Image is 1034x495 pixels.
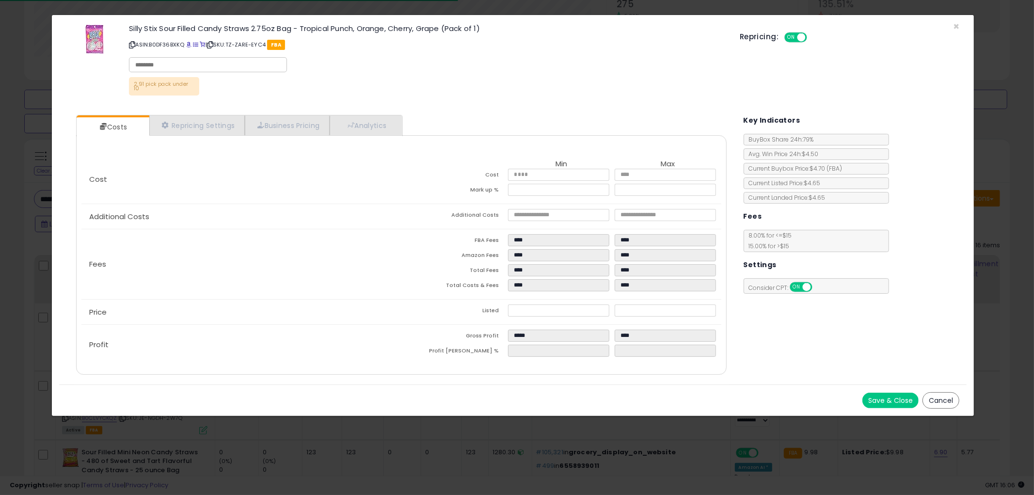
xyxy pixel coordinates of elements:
[401,249,508,264] td: Amazon Fees
[401,304,508,319] td: Listed
[129,25,725,32] h3: Silly Stix Sour Filled Candy Straws 2.75oz Bag - Tropical Punch, Orange, Cherry, Grape (Pack of 1)
[401,209,508,224] td: Additional Costs
[744,193,826,202] span: Current Landed Price: $4.65
[81,176,401,183] p: Cost
[200,41,205,48] a: Your listing only
[401,264,508,279] td: Total Fees
[267,40,285,50] span: FBA
[744,242,790,250] span: 15.00 % for > $15
[401,184,508,199] td: Mark up %
[744,210,762,223] h5: Fees
[81,213,401,221] p: Additional Costs
[744,164,843,173] span: Current Buybox Price:
[740,33,779,41] h5: Repricing:
[77,117,148,137] a: Costs
[615,160,721,169] th: Max
[401,345,508,360] td: Profit [PERSON_NAME] %
[81,308,401,316] p: Price
[744,179,821,187] span: Current Listed Price: $4.65
[744,150,819,158] span: Avg. Win Price 24h: $4.50
[401,169,508,184] td: Cost
[193,41,198,48] a: All offer listings
[827,164,843,173] span: ( FBA )
[401,234,508,249] td: FBA Fees
[953,19,959,33] span: ×
[744,231,792,250] span: 8.00 % for <= $15
[330,115,401,135] a: Analytics
[791,283,803,291] span: ON
[245,115,330,135] a: Business Pricing
[785,33,797,42] span: ON
[81,341,401,349] p: Profit
[186,41,191,48] a: BuyBox page
[744,259,777,271] h5: Settings
[806,33,821,42] span: OFF
[129,77,199,96] p: 2.91 pick pack under 10
[508,160,615,169] th: Min
[129,37,725,52] p: ASIN: B0DF36BXKQ | SKU: TZ-ZARE-EYC4
[744,135,814,144] span: BuyBox Share 24h: 79%
[923,392,959,409] button: Cancel
[401,330,508,345] td: Gross Profit
[862,393,919,408] button: Save & Close
[810,164,843,173] span: $4.70
[149,115,245,135] a: Repricing Settings
[81,260,401,268] p: Fees
[401,279,508,294] td: Total Costs & Fees
[811,283,826,291] span: OFF
[744,284,825,292] span: Consider CPT:
[85,25,104,54] img: 41fj++Hw24L._SL60_.jpg
[744,114,800,127] h5: Key Indicators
